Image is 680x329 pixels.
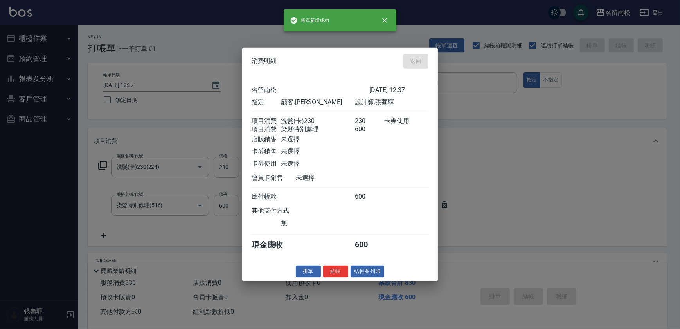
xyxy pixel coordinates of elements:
div: 名留南松 [252,86,369,94]
div: 230 [355,117,384,125]
div: 洗髮(卡)230 [281,117,354,125]
button: 掛單 [296,265,321,277]
span: 帳單新增成功 [290,16,329,24]
div: 卡券使用 [252,159,281,168]
button: 結帳並列印 [351,265,385,277]
div: 設計師: 張蕎驛 [355,98,428,106]
button: 結帳 [323,265,348,277]
div: 應付帳款 [252,192,281,201]
div: 卡券使用 [384,117,428,125]
div: 其他支付方式 [252,206,311,215]
div: 600 [355,239,384,250]
div: 600 [355,192,384,201]
div: 未選擇 [281,135,354,143]
div: 店販銷售 [252,135,281,143]
div: 未選擇 [296,174,369,182]
div: 卡券銷售 [252,147,281,155]
div: 現金應收 [252,239,296,250]
div: 會員卡銷售 [252,174,296,182]
div: [DATE] 12:37 [369,86,428,94]
div: 未選擇 [281,147,354,155]
div: 無 [281,219,354,227]
span: 消費明細 [252,57,277,65]
button: close [376,12,393,29]
div: 未選擇 [281,159,354,168]
div: 染髮特別處理 [281,125,354,133]
div: 項目消費 [252,125,281,133]
div: 項目消費 [252,117,281,125]
div: 指定 [252,98,281,106]
div: 顧客: [PERSON_NAME] [281,98,354,106]
div: 600 [355,125,384,133]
